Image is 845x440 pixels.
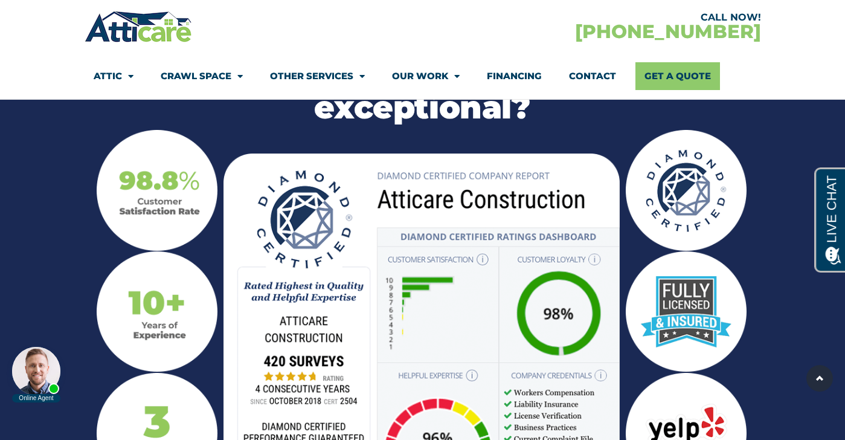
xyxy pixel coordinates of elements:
[97,130,217,251] img: 98.8% customer satisfaction rating
[626,251,747,373] img: Fully licensed and insured
[626,130,747,251] img: Diamond Certified badge
[635,62,720,90] a: Get A Quote
[487,62,542,90] a: Financing
[30,10,97,25] span: Opens a chat window
[6,343,66,404] iframe: Chat Invitation
[161,62,243,90] a: Crawl Space
[94,62,752,90] nav: Menu
[392,62,460,90] a: Our Work
[569,62,616,90] a: Contact
[97,251,217,373] img: Over ten years of experience
[94,62,133,90] a: Attic
[270,62,365,90] a: Other Services
[423,13,761,22] div: CALL NOW!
